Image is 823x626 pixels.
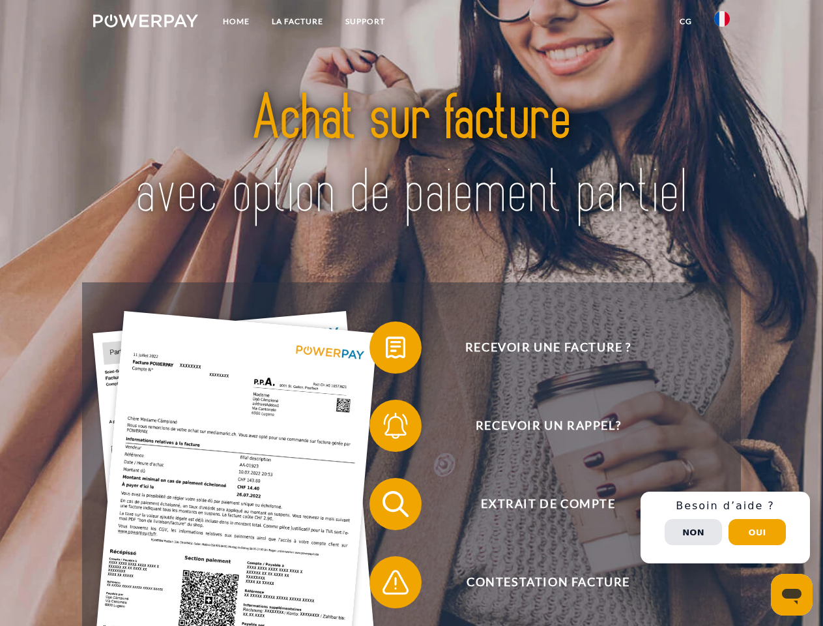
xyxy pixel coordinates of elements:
span: Extrait de compte [388,478,708,530]
iframe: Bouton de lancement de la fenêtre de messagerie [771,574,813,616]
button: Non [665,519,722,545]
span: Recevoir une facture ? [388,321,708,374]
img: title-powerpay_fr.svg [124,63,699,250]
a: Home [212,10,261,33]
div: Schnellhilfe [641,492,810,563]
button: Oui [729,519,786,545]
button: Recevoir un rappel? [369,400,708,452]
span: Contestation Facture [388,556,708,608]
img: qb_bill.svg [379,331,412,364]
img: logo-powerpay-white.svg [93,14,198,27]
a: LA FACTURE [261,10,334,33]
span: Recevoir un rappel? [388,400,708,452]
button: Contestation Facture [369,556,708,608]
img: qb_warning.svg [379,566,412,599]
img: qb_bell.svg [379,410,412,442]
a: CG [669,10,703,33]
button: Extrait de compte [369,478,708,530]
button: Recevoir une facture ? [369,321,708,374]
h3: Besoin d’aide ? [648,499,802,513]
img: fr [714,11,730,27]
a: Support [334,10,396,33]
img: qb_search.svg [379,488,412,520]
